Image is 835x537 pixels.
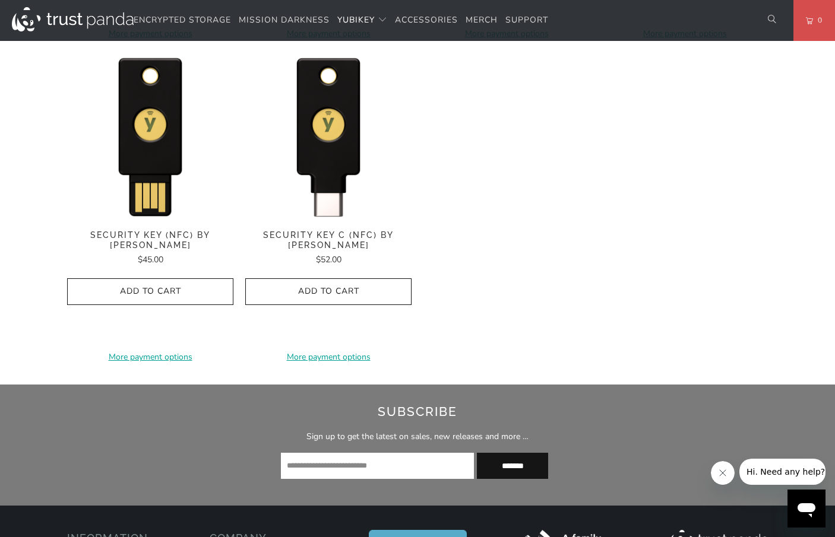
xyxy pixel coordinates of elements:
[505,7,548,34] a: Support
[12,7,134,31] img: Trust Panda Australia
[239,14,330,26] span: Mission Darkness
[67,278,233,305] button: Add to Cart
[245,52,412,218] a: Security Key C (NFC) by Yubico - Trust Panda Security Key C (NFC) by Yubico - Trust Panda
[175,402,661,421] h2: Subscribe
[245,230,412,250] span: Security Key C (NFC) by [PERSON_NAME]
[505,14,548,26] span: Support
[134,7,548,34] nav: Translation missing: en.navigation.header.main_nav
[466,14,498,26] span: Merch
[67,52,233,218] img: Security Key (NFC) by Yubico - Trust Panda
[787,490,825,528] iframe: Button to launch messaging window
[175,430,661,443] p: Sign up to get the latest on sales, new releases and more …
[138,254,163,265] span: $45.00
[239,7,330,34] a: Mission Darkness
[258,287,399,297] span: Add to Cart
[395,7,458,34] a: Accessories
[245,278,412,305] button: Add to Cart
[134,14,231,26] span: Encrypted Storage
[245,52,412,218] img: Security Key C (NFC) by Yubico - Trust Panda
[337,14,375,26] span: YubiKey
[813,14,823,27] span: 0
[395,14,458,26] span: Accessories
[337,7,387,34] summary: YubiKey
[711,461,735,485] iframe: Close message
[739,459,825,485] iframe: Message from company
[67,230,233,250] span: Security Key (NFC) by [PERSON_NAME]
[67,52,233,218] a: Security Key (NFC) by Yubico - Trust Panda Security Key (NFC) by Yubico - Trust Panda
[466,7,498,34] a: Merch
[245,351,412,364] a: More payment options
[67,230,233,266] a: Security Key (NFC) by [PERSON_NAME] $45.00
[67,351,233,364] a: More payment options
[80,287,221,297] span: Add to Cart
[134,7,231,34] a: Encrypted Storage
[316,254,341,265] span: $52.00
[245,230,412,266] a: Security Key C (NFC) by [PERSON_NAME] $52.00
